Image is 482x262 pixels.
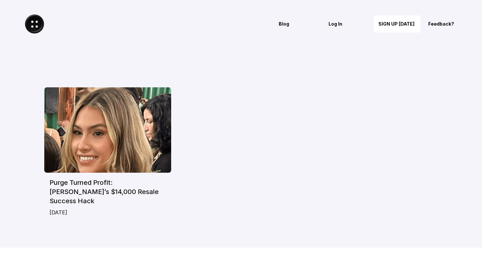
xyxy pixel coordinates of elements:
[428,21,466,27] p: Feedback?
[44,87,171,221] a: Purge Turned Profit: [PERSON_NAME]’s $14,000 Resale Success Hack[DATE]
[50,178,166,206] h6: Purge Turned Profit: [PERSON_NAME]’s $14,000 Resale Success Hack
[329,21,366,27] p: Log In
[44,61,267,75] h2: Blogs
[424,15,470,33] a: Feedback?
[378,21,416,27] p: SIGN UP [DATE]
[274,15,321,33] a: Blog
[50,209,166,216] p: [DATE]
[374,15,420,33] a: SIGN UP [DATE]
[324,15,371,33] a: Log In
[279,21,316,27] p: Blog
[44,80,267,87] p: Explore the transformative power of AI as it reshapes our daily lives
